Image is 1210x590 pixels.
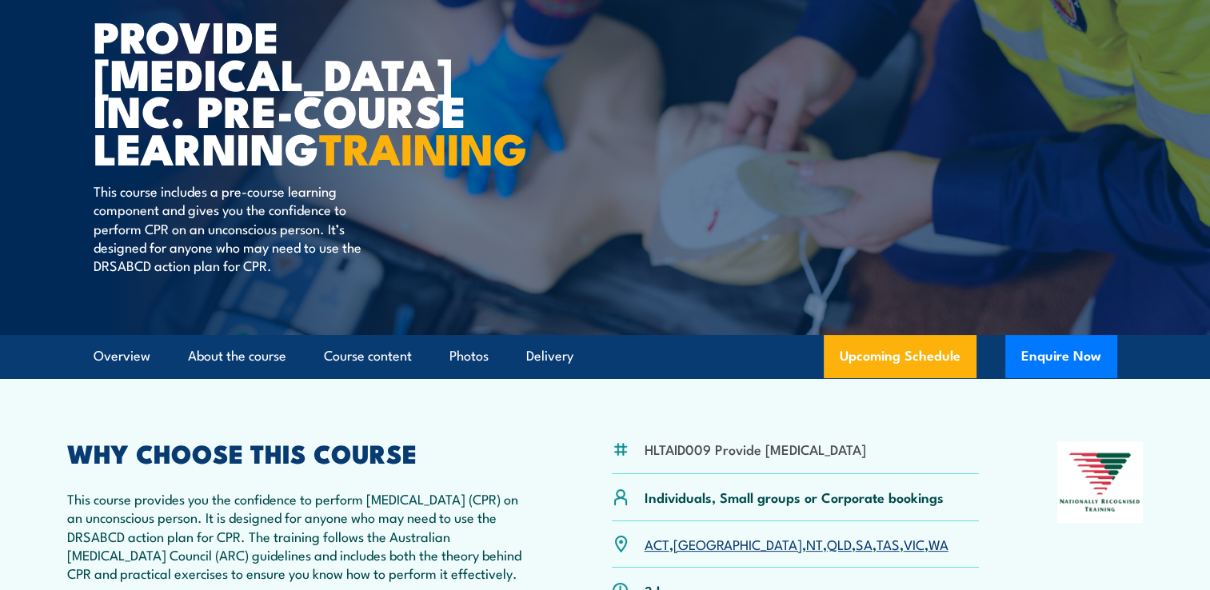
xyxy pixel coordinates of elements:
a: QLD [827,534,852,553]
p: This course includes a pre-course learning component and gives you the confidence to perform CPR ... [94,181,385,275]
p: This course provides you the confidence to perform [MEDICAL_DATA] (CPR) on an unconscious person.... [67,489,534,583]
a: About the course [188,335,286,377]
a: Photos [449,335,489,377]
a: VIC [904,534,924,553]
a: Overview [94,335,150,377]
a: [GEOGRAPHIC_DATA] [673,534,802,553]
h2: WHY CHOOSE THIS COURSE [67,441,534,464]
a: WA [928,534,948,553]
strong: TRAINING [319,114,527,180]
p: Individuals, Small groups or Corporate bookings [645,488,944,506]
a: Delivery [526,335,573,377]
a: SA [856,534,873,553]
p: , , , , , , , [645,535,948,553]
a: NT [806,534,823,553]
a: Course content [324,335,412,377]
img: Nationally Recognised Training logo. [1057,441,1144,523]
button: Enquire Now [1005,335,1117,378]
h1: Provide [MEDICAL_DATA] inc. Pre-course Learning [94,17,489,166]
a: ACT [645,534,669,553]
a: TAS [877,534,900,553]
a: Upcoming Schedule [824,335,976,378]
li: HLTAID009 Provide [MEDICAL_DATA] [645,440,866,458]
